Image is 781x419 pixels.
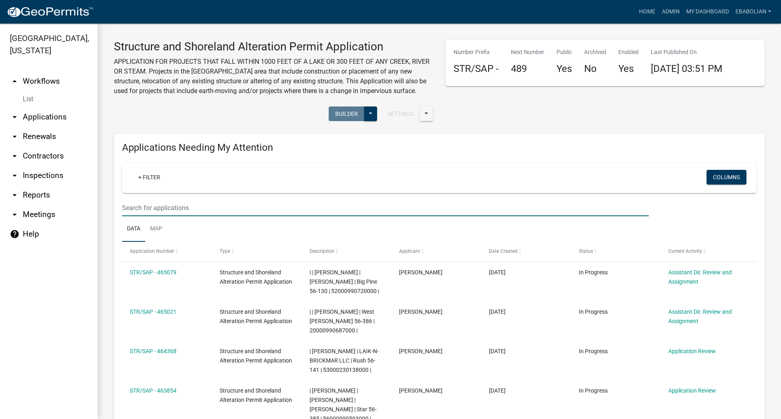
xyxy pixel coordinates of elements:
datatable-header-cell: Type [212,242,302,261]
button: Settings [381,106,420,121]
i: arrow_drop_up [10,76,20,86]
span: | | GINA M STANFORD | West McDonald 56-386 | 20000990687000 | [310,308,375,334]
a: Map [145,216,167,242]
a: STR/SAP - 463854 [130,387,177,394]
button: Builder [329,106,364,121]
datatable-header-cell: Date Created [481,242,571,261]
span: Applicant [399,248,420,254]
span: [DATE] 03:51 PM [651,63,722,74]
a: Home [636,4,659,20]
span: | | BRYAN W ZEPPER | KAREN E ZEPPER | Big Pine 56-130 | 52000990720000 | [310,269,379,294]
datatable-header-cell: Status [571,242,661,261]
span: | Emma Swenson | LAIK-N-BRICKMAR LLC | Rush 56-141 | 53000230138000 | [310,348,379,373]
span: Status [579,248,593,254]
span: Description [310,248,334,254]
p: APPLICATION FOR PROJECTS THAT FALL WITHIN 1000 FEET OF A LAKE OR 300 FEET OF ANY CREEK, RIVER OR ... [114,57,433,96]
span: Structure and Shoreland Alteration Permit Application [220,308,292,324]
p: Archived [584,48,606,56]
span: 08/14/2025 [489,387,506,394]
input: Search for applications [122,200,649,216]
span: In Progress [579,269,608,276]
h4: Yes [556,63,572,75]
span: 08/15/2025 [489,348,506,354]
datatable-header-cell: Current Activity [661,242,750,261]
a: Assistant Dir. Review and Assignment [668,308,732,324]
h4: Yes [618,63,639,75]
h3: Structure and Shoreland Alteration Permit Application [114,40,433,54]
span: In Progress [579,387,608,394]
span: 08/17/2025 [489,308,506,315]
a: Application Review [668,348,716,354]
span: gina stanford [399,308,443,315]
i: arrow_drop_down [10,210,20,219]
span: In Progress [579,308,608,315]
span: Daniel Lee Trottier [399,387,443,394]
a: Data [122,216,145,242]
i: help [10,229,20,239]
a: My Dashboard [683,4,732,20]
span: Structure and Shoreland Alteration Permit Application [220,387,292,403]
span: In Progress [579,348,608,354]
p: Number Prefix [454,48,499,56]
a: + Filter [132,170,167,185]
i: arrow_drop_down [10,190,20,200]
i: arrow_drop_down [10,171,20,180]
a: STR/SAP - 464368 [130,348,177,354]
h4: Applications Needing My Attention [122,142,757,154]
datatable-header-cell: Applicant [391,242,481,261]
a: Application Review [668,387,716,394]
a: STR/SAP - 465079 [130,269,177,276]
p: Public [556,48,572,56]
i: arrow_drop_down [10,112,20,122]
p: Last Published On [651,48,722,56]
span: 08/18/2025 [489,269,506,276]
span: Structure and Shoreland Alteration Permit Application [220,348,292,364]
span: Structure and Shoreland Alteration Permit Application [220,269,292,285]
h4: 489 [511,63,544,75]
a: Admin [659,4,683,20]
datatable-header-cell: Application Number [122,242,212,261]
datatable-header-cell: Description [301,242,391,261]
i: arrow_drop_down [10,132,20,141]
span: Application Number [130,248,174,254]
p: Enabled [618,48,639,56]
a: STR/SAP - 465021 [130,308,177,315]
span: Date Created [489,248,517,254]
i: arrow_drop_down [10,151,20,161]
h4: No [584,63,606,75]
a: Assistant Dir. Review and Assignment [668,269,732,285]
span: Jeremy Bladow [399,348,443,354]
span: John Weller [399,269,443,276]
button: Columns [707,170,746,185]
h4: STR/SAP - [454,63,499,75]
span: Type [220,248,230,254]
a: ebabolian [732,4,774,20]
span: Current Activity [668,248,702,254]
p: Next Number [511,48,544,56]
